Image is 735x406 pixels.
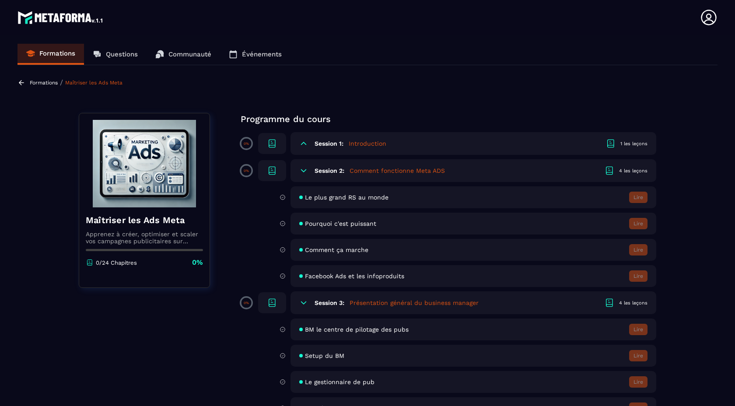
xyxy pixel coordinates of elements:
[60,78,63,87] span: /
[620,140,647,147] div: 1 les leçons
[305,273,404,280] span: Facebook Ads et les infoproduits
[147,44,220,65] a: Communauté
[192,258,203,267] p: 0%
[315,140,343,147] h6: Session 1:
[349,139,386,148] h5: Introduction
[39,49,75,57] p: Formations
[106,50,138,58] p: Questions
[350,298,479,307] h5: Présentation général du business manager
[65,80,122,86] a: Maîtriser les Ads Meta
[86,214,203,226] h4: Maîtriser les Ads Meta
[168,50,211,58] p: Communauté
[30,80,58,86] a: Formations
[86,120,203,207] img: banner
[305,194,388,201] span: Le plus grand RS au monde
[619,168,647,174] div: 4 les leçons
[629,376,647,388] button: Lire
[315,299,344,306] h6: Session 3:
[629,324,647,335] button: Lire
[629,218,647,229] button: Lire
[305,220,376,227] span: Pourquoi c'est puissant
[17,44,84,65] a: Formations
[244,301,249,305] p: 0%
[629,244,647,255] button: Lire
[305,352,344,359] span: Setup du BM
[244,142,249,146] p: 0%
[244,169,249,173] p: 0%
[619,300,647,306] div: 4 les leçons
[220,44,290,65] a: Événements
[305,378,374,385] span: Le gestionnaire de pub
[86,231,203,245] p: Apprenez à créer, optimiser et scaler vos campagnes publicitaires sur Facebook et Instagram.
[315,167,344,174] h6: Session 2:
[305,326,409,333] span: BM le centre de pilotage des pubs
[305,246,368,253] span: Comment ça marche
[350,166,445,175] h5: Comment fonctionne Meta ADS
[629,350,647,361] button: Lire
[242,50,282,58] p: Événements
[629,270,647,282] button: Lire
[84,44,147,65] a: Questions
[241,113,656,125] p: Programme du cours
[629,192,647,203] button: Lire
[96,259,137,266] p: 0/24 Chapitres
[17,9,104,26] img: logo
